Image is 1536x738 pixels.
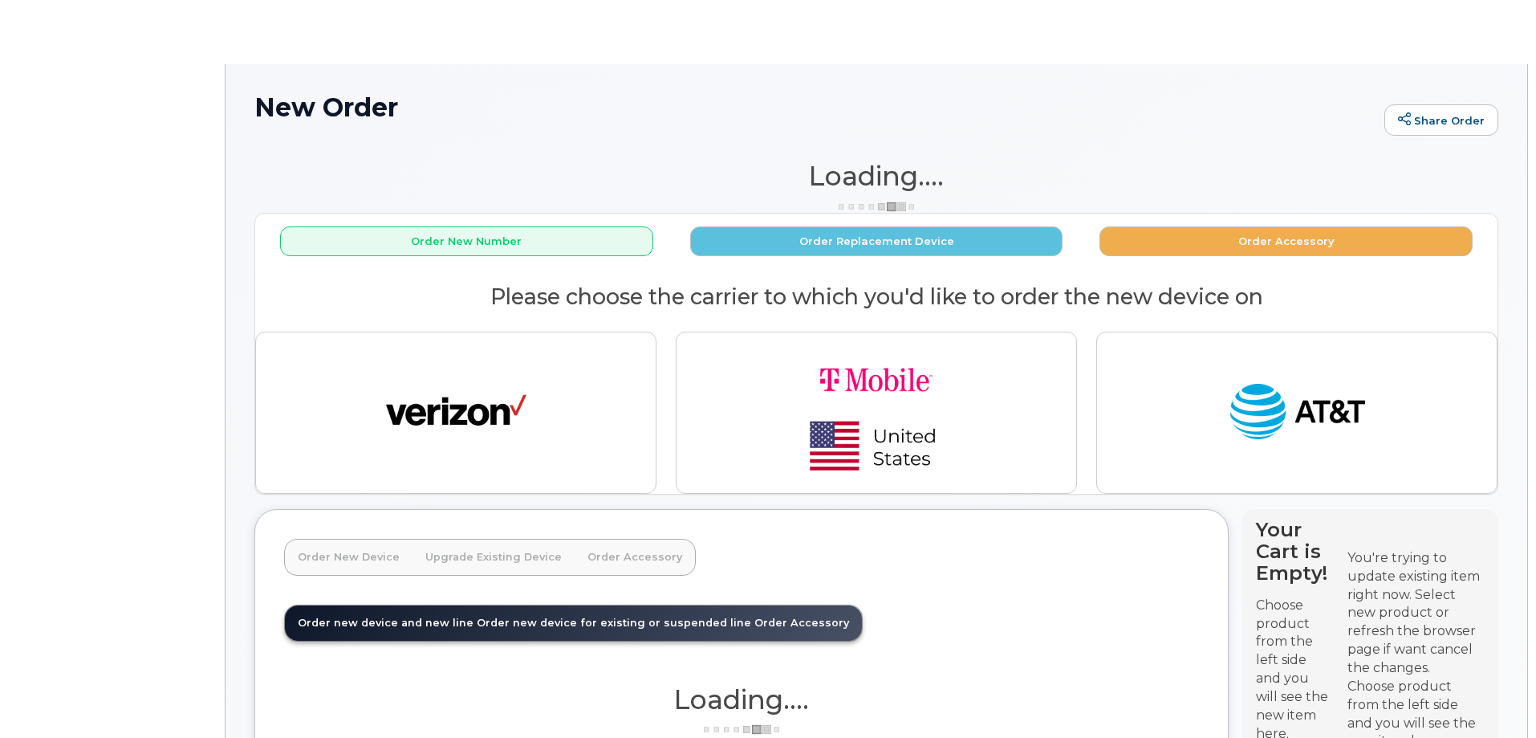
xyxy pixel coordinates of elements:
img: ajax-loader-3a6953c30dc77f0bf724df975f13086db4f4c1262e45940f03d1251963f1bf2e.gif [701,724,782,736]
h1: Loading.... [284,685,1199,714]
img: ajax-loader-3a6953c30dc77f0bf724df975f13086db4f4c1262e45940f03d1251963f1bf2e.gif [836,201,916,213]
a: Order New Device [285,540,412,575]
button: Order Replacement Device [690,226,1063,256]
span: Order Accessory [754,617,849,629]
h2: Please choose the carrier to which you'd like to order the new device on [255,285,1497,309]
h4: Your Cart is Empty! [1256,519,1333,584]
span: Order new device and new line [298,617,473,629]
h1: Loading.... [254,161,1498,190]
img: t-mobile-78392d334a420d5b7f0e63d4fa81f6287a21d394dc80d677554bb55bbab1186f.png [764,345,989,480]
a: Upgrade Existing Device [412,540,575,575]
img: at_t-fb3d24644a45acc70fc72cc47ce214d34099dfd970ee3ae2334e4251f9d920fd.png [1227,377,1367,449]
a: Share Order [1384,104,1498,137]
button: Order Accessory [1099,226,1473,256]
div: You're trying to update existing item right now. Select new product or refresh the browser page i... [1347,549,1484,678]
a: Order Accessory [575,540,695,575]
button: Order New Number [280,226,653,256]
img: verizon-ab2890fd1dd4a6c9cf5f392cd2db4626a3dae38ee8226e09bcb5c993c4c79f81.png [386,377,526,449]
h1: New Order [254,93,1376,121]
span: Order new device for existing or suspended line [477,617,751,629]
